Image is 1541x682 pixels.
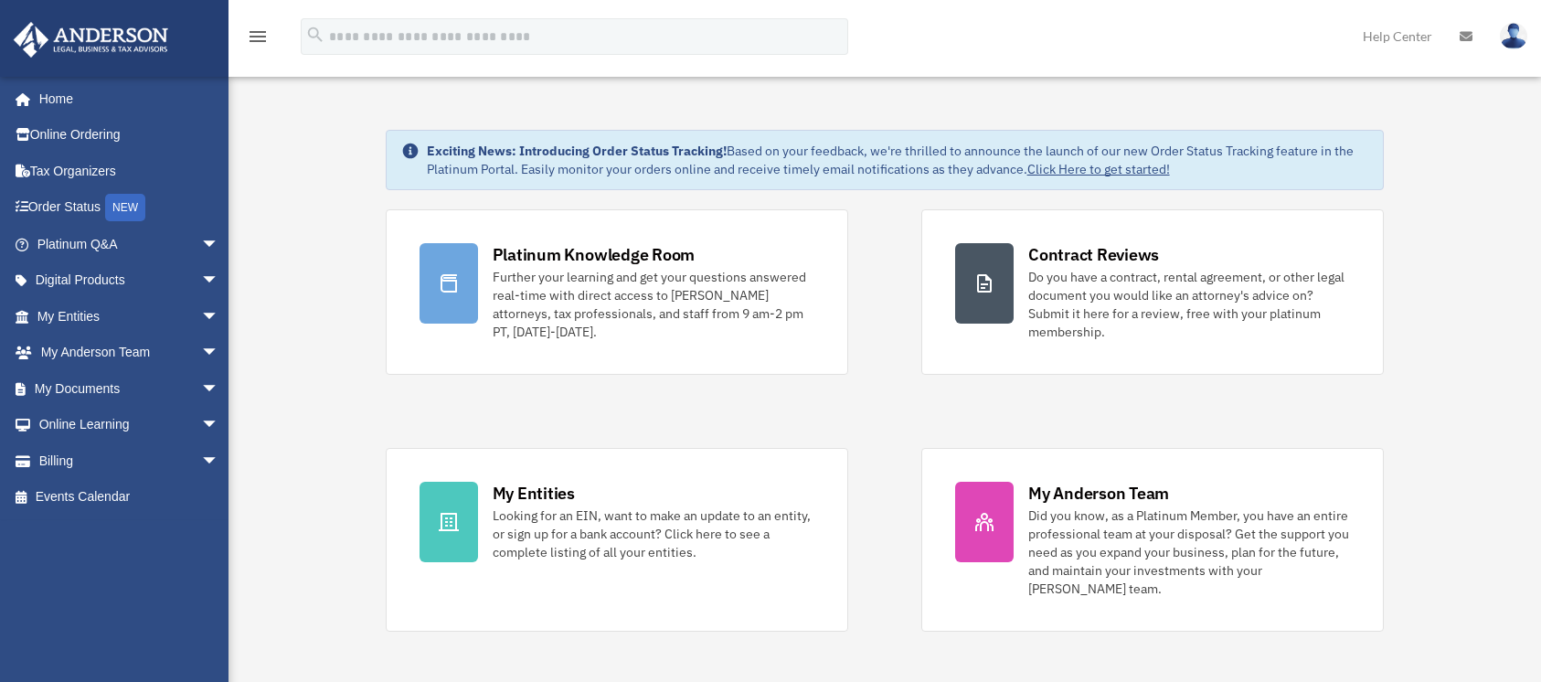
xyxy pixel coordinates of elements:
[201,335,238,372] span: arrow_drop_down
[1028,243,1159,266] div: Contract Reviews
[427,143,727,159] strong: Exciting News: Introducing Order Status Tracking!
[1027,161,1170,177] a: Click Here to get started!
[247,32,269,48] a: menu
[13,479,247,516] a: Events Calendar
[13,153,247,189] a: Tax Organizers
[13,80,238,117] a: Home
[493,482,575,505] div: My Entities
[1500,23,1527,49] img: User Pic
[493,268,814,341] div: Further your learning and get your questions answered real-time with direct access to [PERSON_NAM...
[1028,506,1350,598] div: Did you know, as a Platinum Member, you have an entire professional team at your disposal? Get th...
[13,117,247,154] a: Online Ordering
[1028,482,1169,505] div: My Anderson Team
[921,448,1384,632] a: My Anderson Team Did you know, as a Platinum Member, you have an entire professional team at your...
[201,407,238,444] span: arrow_drop_down
[201,298,238,336] span: arrow_drop_down
[921,209,1384,375] a: Contract Reviews Do you have a contract, rental agreement, or other legal document you would like...
[247,26,269,48] i: menu
[13,298,247,335] a: My Entitiesarrow_drop_down
[201,262,238,300] span: arrow_drop_down
[201,442,238,480] span: arrow_drop_down
[13,442,247,479] a: Billingarrow_drop_down
[201,226,238,263] span: arrow_drop_down
[493,506,814,561] div: Looking for an EIN, want to make an update to an entity, or sign up for a bank account? Click her...
[13,370,247,407] a: My Documentsarrow_drop_down
[105,194,145,221] div: NEW
[13,407,247,443] a: Online Learningarrow_drop_down
[13,262,247,299] a: Digital Productsarrow_drop_down
[386,209,848,375] a: Platinum Knowledge Room Further your learning and get your questions answered real-time with dire...
[427,142,1369,178] div: Based on your feedback, we're thrilled to announce the launch of our new Order Status Tracking fe...
[13,335,247,371] a: My Anderson Teamarrow_drop_down
[201,370,238,408] span: arrow_drop_down
[386,448,848,632] a: My Entities Looking for an EIN, want to make an update to an entity, or sign up for a bank accoun...
[1028,268,1350,341] div: Do you have a contract, rental agreement, or other legal document you would like an attorney's ad...
[493,243,696,266] div: Platinum Knowledge Room
[305,25,325,45] i: search
[13,226,247,262] a: Platinum Q&Aarrow_drop_down
[8,22,174,58] img: Anderson Advisors Platinum Portal
[13,189,247,227] a: Order StatusNEW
